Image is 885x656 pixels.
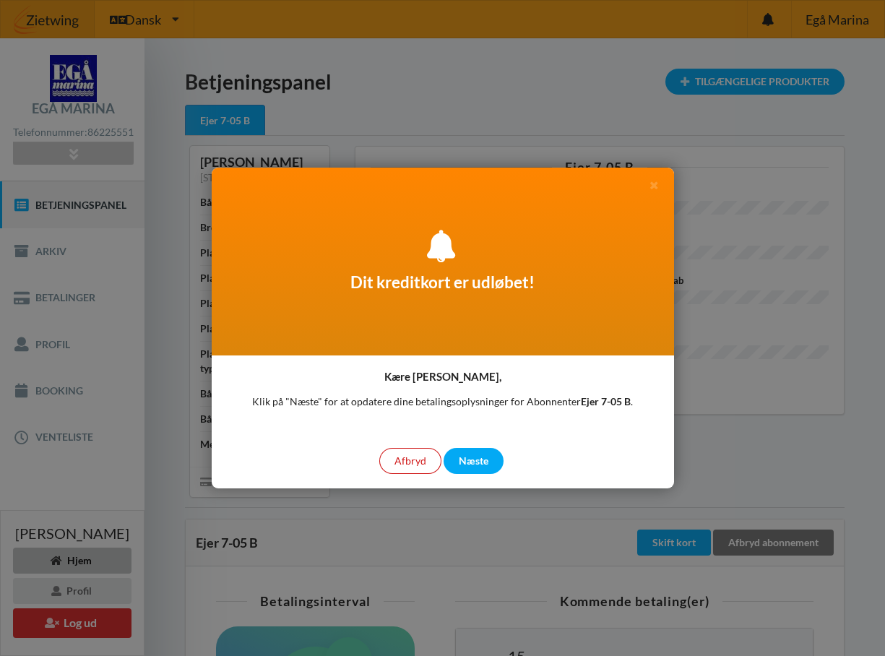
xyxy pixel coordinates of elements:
[581,395,631,407] b: Ejer 7-05 B
[379,448,441,474] div: Afbryd
[444,448,504,474] div: Næste
[252,394,633,409] p: Klik på "Næste" for at opdatere dine betalingsoplysninger for Abonnenter .
[384,370,501,384] h4: Kære [PERSON_NAME],
[212,168,674,355] div: Dit kreditkort er udløbet!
